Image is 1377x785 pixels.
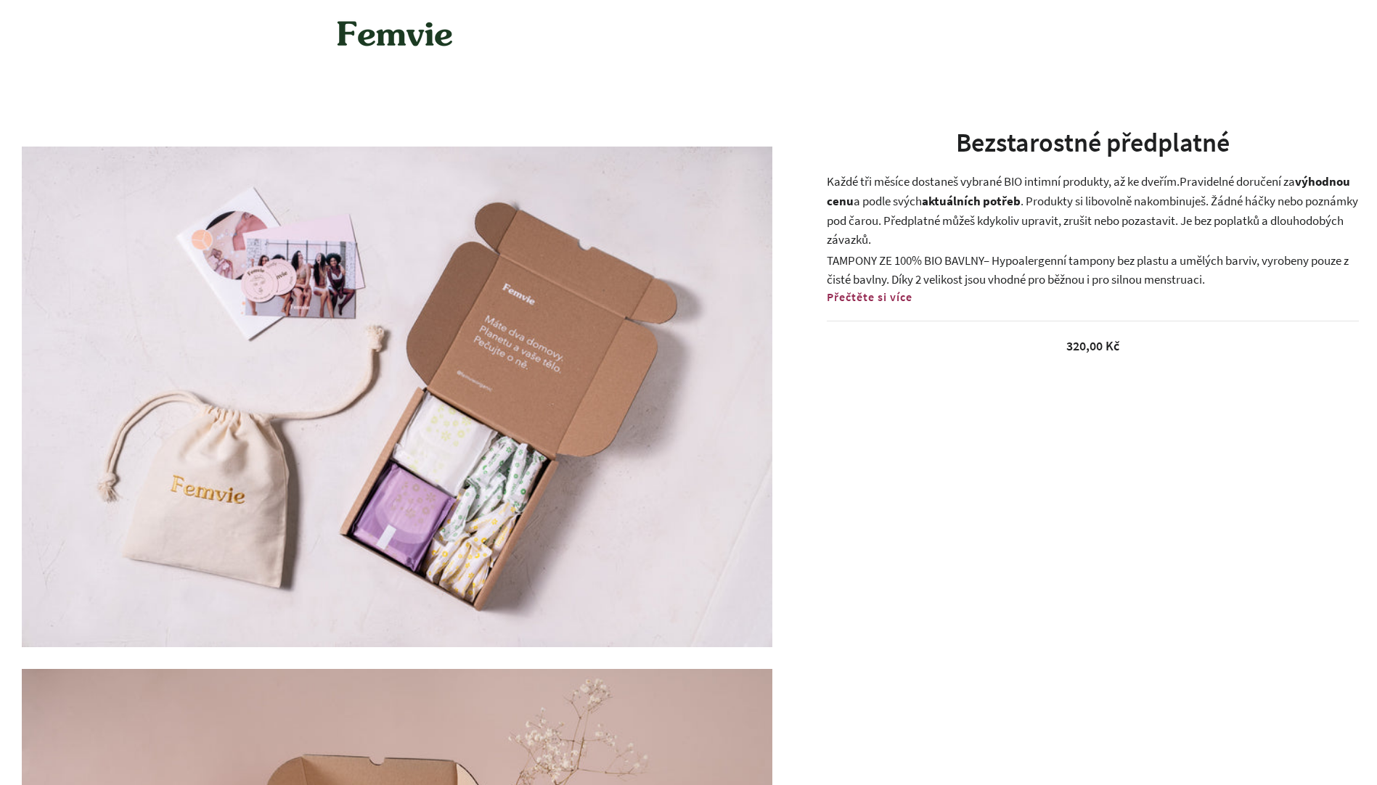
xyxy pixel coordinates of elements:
[827,172,1359,249] p: Každé tři měsíce dostaneš vybrané BIO intimní produkty, až ke dveřím. Produkty si libovolně nakom...
[1180,173,1295,189] span: Pravidelné doručení za
[1021,193,1023,209] span: .
[854,193,922,209] span: a podle svých
[827,252,1349,288] span: – Hypoalergenní tampony bez plastu a umělých barviv, vyrobeny pouze z čisté bavlny. Díky 2 veliko...
[827,252,984,268] span: TAMPONY ZE 100% BIO BAVLNY
[922,193,1021,209] b: aktuálních potřeb
[330,11,460,56] img: Femvie
[827,173,1350,209] b: výhodnou cenu
[827,125,1359,161] h1: Bezstarostné předplatné
[827,289,912,304] span: Přečtěte si více
[1066,337,1119,354] span: 320,00 Kč
[22,147,772,647] img: TER06153_nahled_55e4d994-aa26-4205-95cb-2843203b3a89_800x.jpg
